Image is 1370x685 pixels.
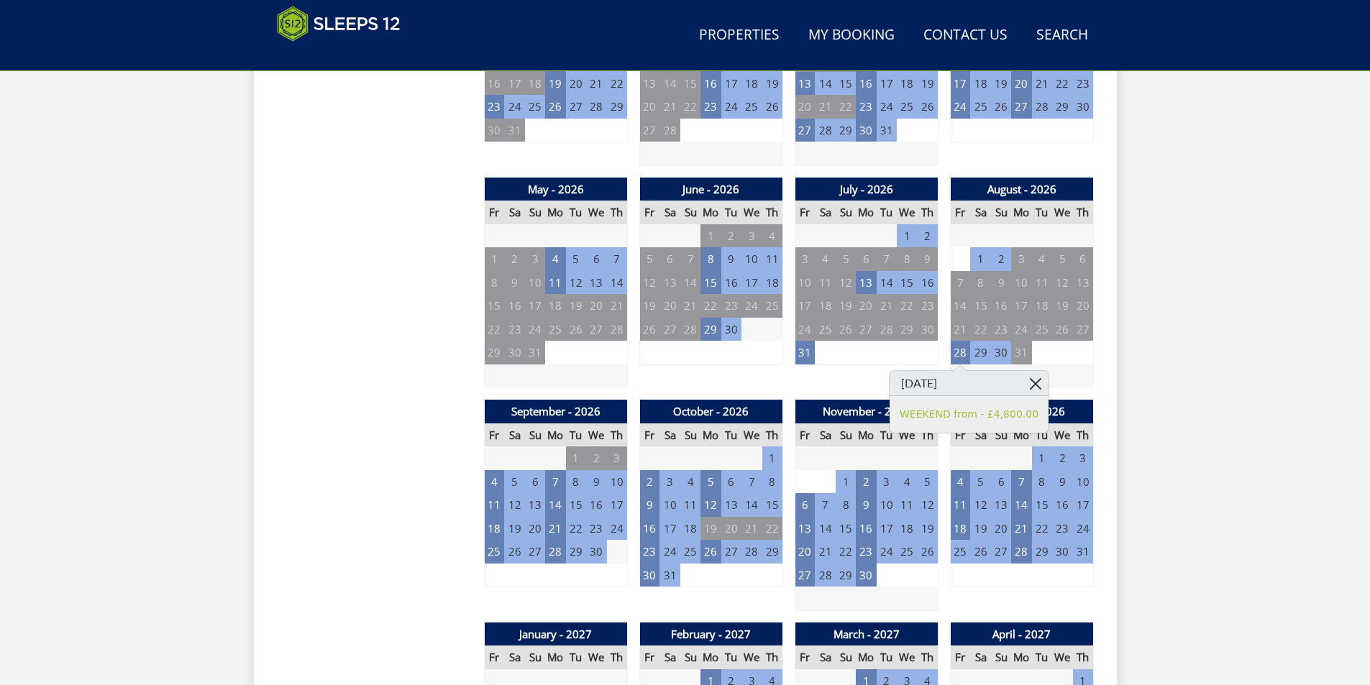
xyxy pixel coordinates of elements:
td: 21 [1032,72,1052,96]
td: 4 [484,470,504,494]
td: 23 [1073,72,1093,96]
td: 22 [836,95,856,119]
a: Contact Us [918,19,1013,52]
td: 8 [970,271,990,295]
td: 10 [1073,470,1093,494]
td: 27 [659,318,680,341]
th: Sa [659,201,680,224]
th: Mo [856,201,876,224]
td: 6 [586,247,606,271]
td: 4 [1032,247,1052,271]
td: 26 [918,95,938,119]
th: Th [607,423,627,447]
th: Mo [856,423,876,447]
th: Th [1073,423,1093,447]
td: 8 [1032,470,1052,494]
td: 22 [680,95,700,119]
td: 31 [877,119,897,142]
td: 20 [856,294,876,318]
td: 28 [950,341,970,364]
td: 24 [525,318,545,341]
td: 1 [700,224,721,248]
td: 24 [741,294,762,318]
td: 18 [815,294,835,318]
th: Th [1073,201,1093,224]
td: 5 [566,247,586,271]
th: Sa [659,423,680,447]
td: 1 [897,224,917,248]
a: Properties [693,19,785,52]
td: 4 [680,470,700,494]
td: 30 [504,341,524,364]
a: WEEKEND from - £4,800.00 [900,407,1038,422]
td: 26 [836,318,856,341]
td: 3 [877,470,897,494]
th: Tu [566,201,586,224]
td: 3 [741,224,762,248]
td: 6 [659,247,680,271]
td: 24 [950,95,970,119]
td: 13 [1073,271,1093,295]
td: 7 [741,470,762,494]
th: Tu [721,201,741,224]
td: 15 [700,271,721,295]
th: We [897,201,917,224]
td: 13 [795,72,815,96]
td: 4 [815,247,835,271]
th: We [586,201,606,224]
td: 5 [918,470,938,494]
th: We [1052,423,1072,447]
td: 6 [1073,247,1093,271]
th: Su [991,423,1011,447]
td: 19 [836,294,856,318]
td: 7 [607,247,627,271]
td: 13 [525,493,545,517]
td: 24 [504,95,524,119]
td: 16 [586,493,606,517]
td: 10 [607,470,627,494]
td: 25 [815,318,835,341]
td: 20 [795,95,815,119]
td: 17 [721,72,741,96]
td: 26 [762,95,782,119]
td: 7 [877,247,897,271]
th: August - 2026 [950,178,1093,201]
td: 19 [762,72,782,96]
th: Tu [566,423,586,447]
a: Search [1031,19,1094,52]
td: 28 [607,318,627,341]
th: September - 2026 [484,400,627,423]
td: 22 [607,72,627,96]
th: Fr [639,423,659,447]
td: 24 [721,95,741,119]
td: 31 [1011,341,1031,364]
td: 14 [659,72,680,96]
td: 25 [741,95,762,119]
td: 16 [504,294,524,318]
th: Sa [504,201,524,224]
td: 1 [836,470,856,494]
td: 23 [484,95,504,119]
td: 24 [1011,318,1031,341]
td: 3 [1073,446,1093,470]
th: Th [918,201,938,224]
td: 8 [897,247,917,271]
td: 4 [950,470,970,494]
td: 6 [856,247,876,271]
td: 28 [877,318,897,341]
td: 8 [484,271,504,295]
td: 12 [1052,271,1072,295]
td: 15 [484,294,504,318]
td: 29 [970,341,990,364]
td: 1 [484,247,504,271]
th: June - 2026 [639,178,782,201]
td: 23 [700,95,721,119]
img: Sleeps 12 [277,6,401,42]
td: 28 [659,119,680,142]
th: We [741,423,762,447]
td: 10 [525,271,545,295]
td: 2 [856,470,876,494]
td: 15 [680,72,700,96]
td: 17 [741,271,762,295]
th: Su [836,423,856,447]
